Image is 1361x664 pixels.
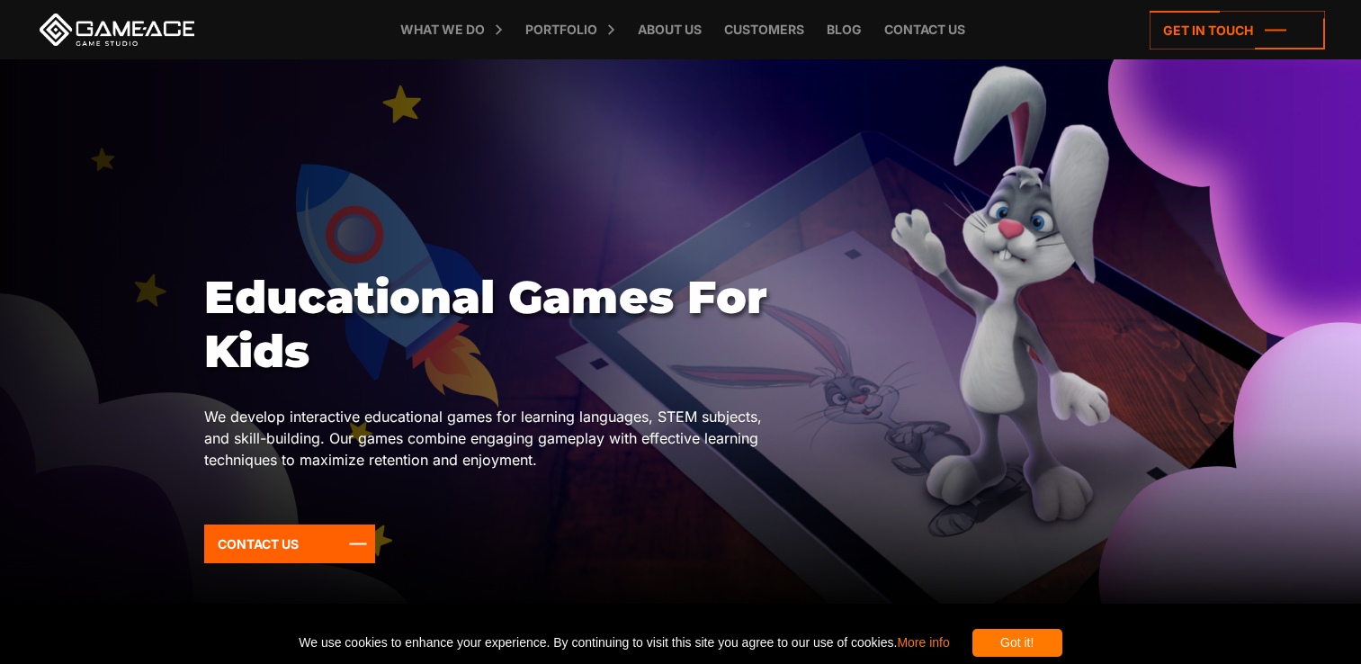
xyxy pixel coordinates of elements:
span: We use cookies to enhance your experience. By continuing to visit this site you agree to our use ... [299,629,949,657]
a: More info [897,635,949,650]
a: Contact Us [204,525,375,563]
div: Got it! [972,629,1062,657]
a: Get in touch [1150,11,1325,49]
h1: Educational Games For Kids [204,271,775,379]
p: We develop interactive educational games for learning languages, STEM subjects, and skill-buildin... [204,406,775,471]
